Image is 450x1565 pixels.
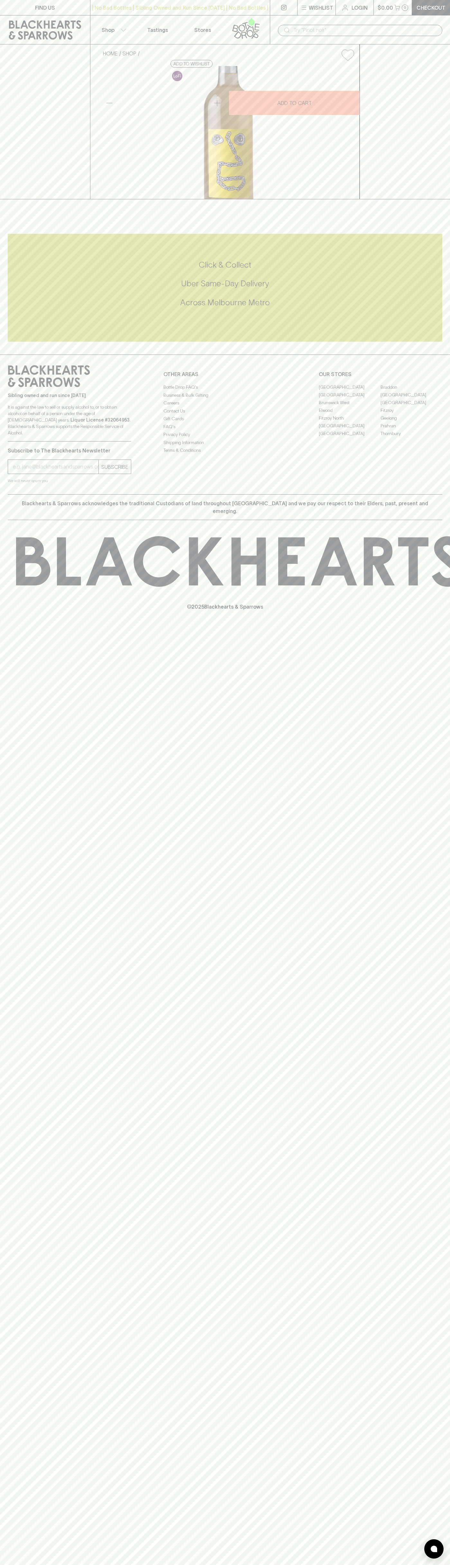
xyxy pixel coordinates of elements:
[8,297,442,308] h5: Across Melbourne Metro
[381,406,442,414] a: Fitzroy
[352,4,368,12] p: Login
[8,447,131,454] p: Subscribe to The Blackhearts Newsletter
[163,407,287,415] a: Contact Us
[147,26,168,34] p: Tastings
[381,414,442,422] a: Geelong
[103,51,118,56] a: HOME
[13,499,437,515] p: Blackhearts & Sparrows acknowledges the traditional Custodians of land throughout [GEOGRAPHIC_DAT...
[99,460,131,474] button: SUBSCRIBE
[163,431,287,439] a: Privacy Policy
[172,71,182,81] img: Lo-Fi
[417,4,445,12] p: Checkout
[35,4,55,12] p: FIND US
[170,69,184,83] a: Some may call it natural, others minimum intervention, either way, it’s hands off & maybe even a ...
[135,15,180,44] a: Tastings
[102,26,115,34] p: Shop
[163,399,287,407] a: Careers
[319,399,381,406] a: Brunswick West
[319,430,381,437] a: [GEOGRAPHIC_DATA]
[319,370,442,378] p: OUR STORES
[8,478,131,484] p: We will never spam you
[381,399,442,406] a: [GEOGRAPHIC_DATA]
[8,404,131,436] p: It is against the law to sell or supply alcohol to, or to obtain alcohol on behalf of a person un...
[378,4,393,12] p: $0.00
[163,415,287,423] a: Gift Cards
[319,406,381,414] a: Elwood
[170,60,213,68] button: Add to wishlist
[8,392,131,399] p: Sibling owned and run since [DATE]
[381,422,442,430] a: Prahran
[163,370,287,378] p: OTHER AREAS
[8,278,442,289] h5: Uber Same-Day Delivery
[339,47,357,63] button: Add to wishlist
[163,439,287,446] a: Shipping Information
[70,417,130,422] strong: Liquor License #32064953
[8,234,442,342] div: Call to action block
[163,447,287,454] a: Terms & Conditions
[319,383,381,391] a: [GEOGRAPHIC_DATA]
[180,15,225,44] a: Stores
[277,99,312,107] p: ADD TO CART
[194,26,211,34] p: Stores
[13,462,98,472] input: e.g. jane@blackheartsandsparrows.com.au
[8,260,442,270] h5: Click & Collect
[431,1546,437,1552] img: bubble-icon
[101,463,128,471] p: SUBSCRIBE
[163,423,287,431] a: FAQ's
[123,51,136,56] a: SHOP
[309,4,333,12] p: Wishlist
[90,15,135,44] button: Shop
[319,391,381,399] a: [GEOGRAPHIC_DATA]
[319,414,381,422] a: Fitzroy North
[404,6,406,9] p: 0
[319,422,381,430] a: [GEOGRAPHIC_DATA]
[381,391,442,399] a: [GEOGRAPHIC_DATA]
[163,391,287,399] a: Business & Bulk Gifting
[229,91,360,115] button: ADD TO CART
[163,384,287,391] a: Bottle Drop FAQ's
[381,430,442,437] a: Thornbury
[98,66,359,199] img: 41484.png
[381,383,442,391] a: Braddon
[293,25,437,35] input: Try "Pinot noir"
